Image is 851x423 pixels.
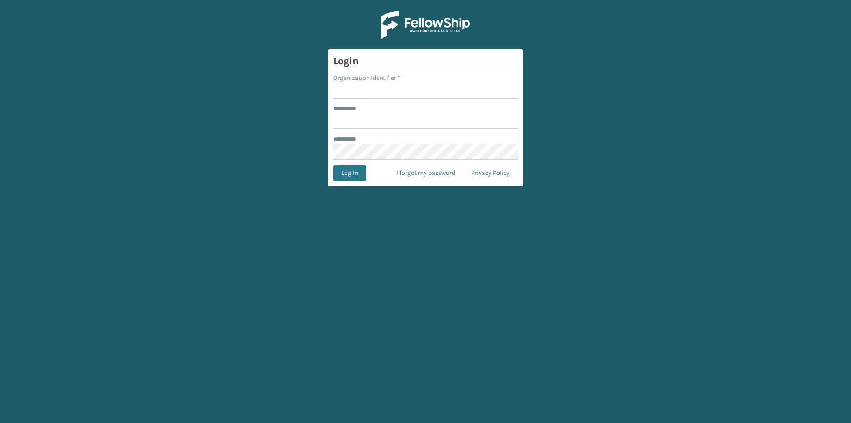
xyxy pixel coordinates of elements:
h3: Login [333,55,518,68]
a: I forgot my password [388,165,463,181]
label: Organization Identifier [333,73,400,83]
button: Log In [333,165,366,181]
img: Logo [381,11,470,39]
a: Privacy Policy [463,165,518,181]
